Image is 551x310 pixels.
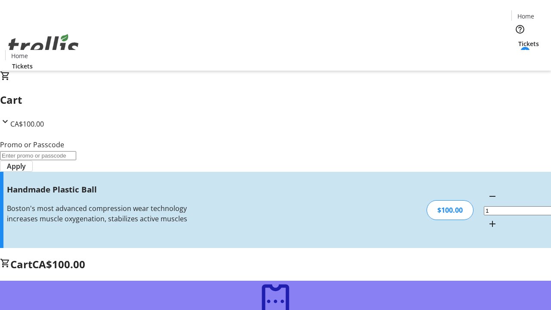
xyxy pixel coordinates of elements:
div: Boston's most advanced compression wear technology increases muscle oxygenation, stabilizes activ... [7,203,195,224]
a: Tickets [511,39,546,48]
a: Home [512,12,539,21]
span: CA$100.00 [10,119,44,129]
span: Tickets [12,62,33,71]
a: Home [6,51,33,60]
h3: Handmade Plastic Ball [7,183,195,195]
button: Decrement by one [484,188,501,205]
img: Orient E2E Organization JdJVlxu9gs's Logo [5,25,82,68]
button: Cart [511,48,529,65]
span: CA$100.00 [32,257,85,271]
span: Tickets [518,39,539,48]
span: Home [11,51,28,60]
a: Tickets [5,62,40,71]
div: $100.00 [427,200,474,220]
span: Home [517,12,534,21]
button: Help [511,21,529,38]
button: Increment by one [484,215,501,232]
span: Apply [7,161,26,171]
